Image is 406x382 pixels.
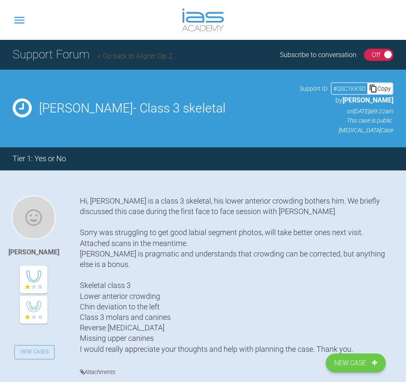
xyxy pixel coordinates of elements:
[39,102,292,115] h2: [PERSON_NAME]- Class 3 skeletal
[280,50,356,60] div: Subscribe to conversation
[80,196,393,354] div: Hi, [PERSON_NAME] is a class 3 skeletal, his lower anterior crowding bothers him. We briefly disc...
[14,345,55,359] a: View Cases
[300,126,393,135] p: [MEDICAL_DATA] Case
[12,196,55,239] img: Ratna Ankilla
[300,107,393,116] p: on [DATE] at 9:22am
[367,83,393,94] div: Copy
[98,52,172,60] a: Go back to Aligner Dip 2
[13,45,172,64] h1: Support Forum
[334,358,368,369] span: New Case
[8,247,59,258] div: [PERSON_NAME]
[372,50,380,60] div: Off
[300,95,393,106] p: by
[182,8,224,31] img: logo-light.3e3ef733.png
[80,367,393,377] h4: Attachments
[300,116,393,125] p: This case is public.
[300,84,327,93] span: Support ID
[13,153,66,165] div: Tier 1: Yes or No
[326,353,386,373] a: New Case
[343,96,393,104] span: [PERSON_NAME]
[332,84,367,93] div: # QSC1KK9D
